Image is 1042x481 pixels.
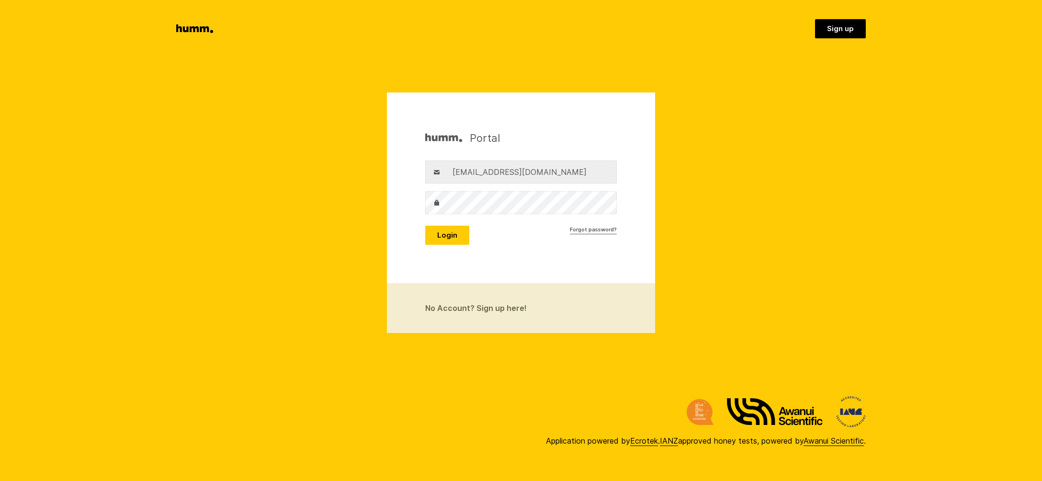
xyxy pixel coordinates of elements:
[425,131,500,145] h1: Portal
[630,436,658,446] a: Ecrotek
[546,435,866,447] div: Application powered by . approved honey tests, powered by .
[660,436,678,446] a: IANZ
[387,283,655,333] a: No Account? Sign up here!
[836,396,866,427] img: International Accreditation New Zealand
[804,436,864,446] a: Awanui Scientific
[815,19,866,38] a: Sign up
[727,398,823,425] img: Awanui Scientific
[425,131,462,145] img: Humm
[687,399,714,425] img: Ecrotek
[570,226,617,234] a: Forgot password?
[425,226,469,245] button: Login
